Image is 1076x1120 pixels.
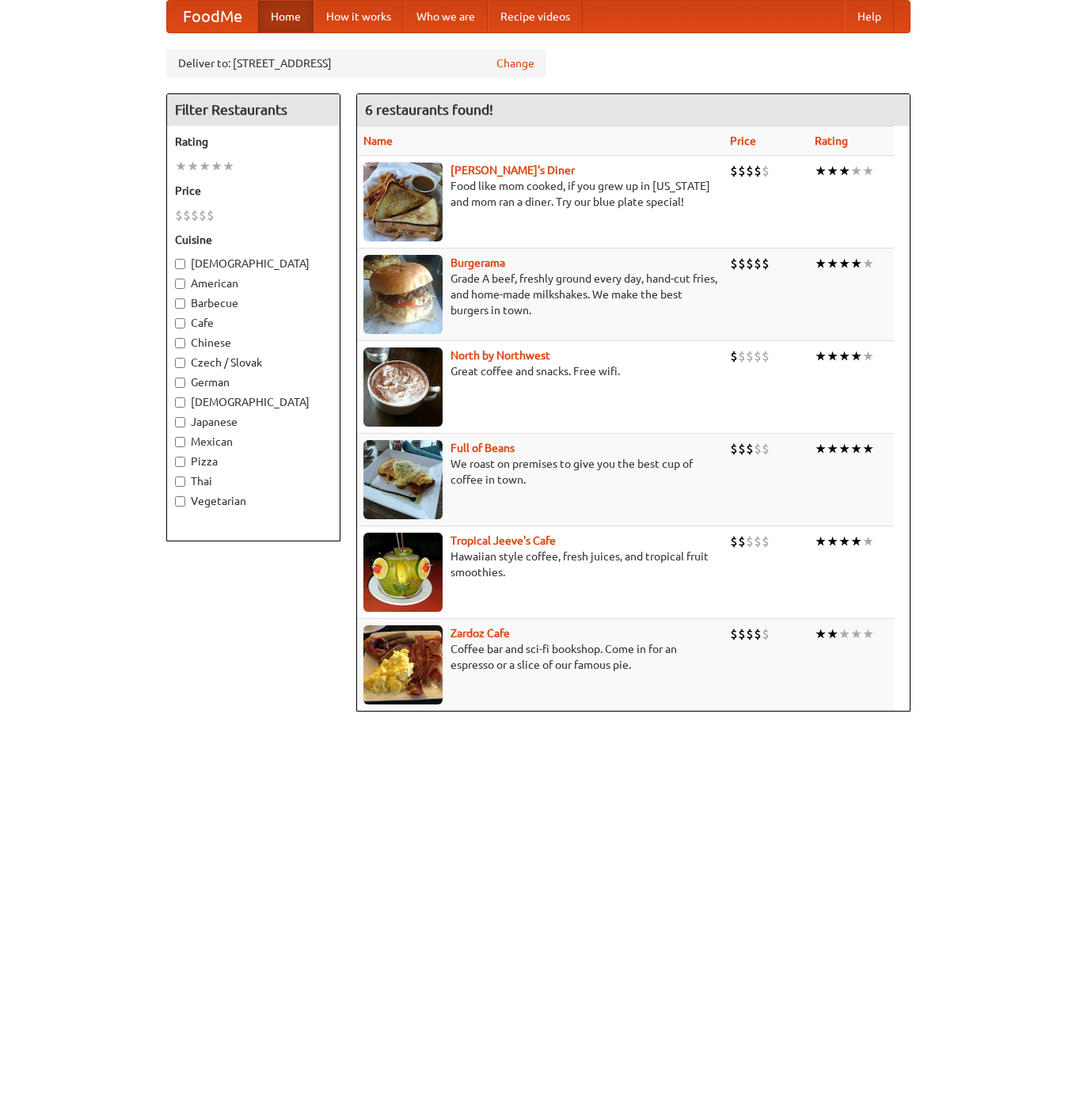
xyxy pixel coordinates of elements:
[827,162,838,180] li: ★
[730,440,738,457] li: $
[175,318,185,328] input: Cafe
[762,347,770,365] li: $
[862,625,874,643] li: ★
[222,158,234,175] li: ★
[850,625,862,643] li: ★
[363,456,717,488] p: We roast on premises to give you the best cup of coffee in town.
[363,347,443,427] img: north.jpg
[862,347,874,365] li: ★
[175,434,332,450] label: Mexican
[730,625,738,643] li: $
[838,625,850,643] li: ★
[175,207,183,224] li: $
[738,162,746,180] li: $
[175,473,332,489] label: Thai
[746,162,754,180] li: $
[845,1,894,32] a: Help
[815,625,827,643] li: ★
[738,255,746,272] li: $
[451,627,510,640] a: Zardoz Cafe
[838,533,850,550] li: ★
[175,232,332,248] h5: Cuisine
[730,255,738,272] li: $
[363,135,393,147] a: Name
[175,358,185,368] input: Czech / Slovak
[175,158,187,175] li: ★
[363,440,443,519] img: beans.jpg
[451,442,515,454] a: Full of Beans
[746,533,754,550] li: $
[488,1,583,32] a: Recipe videos
[815,135,848,147] a: Rating
[175,417,185,427] input: Japanese
[175,134,332,150] h5: Rating
[175,259,185,269] input: [DEMOGRAPHIC_DATA]
[827,347,838,365] li: ★
[363,271,717,318] p: Grade A beef, freshly ground every day, hand-cut fries, and home-made milkshakes. We make the bes...
[451,256,505,269] a: Burgerama
[175,437,185,447] input: Mexican
[175,256,332,271] label: [DEMOGRAPHIC_DATA]
[850,533,862,550] li: ★
[738,347,746,365] li: $
[815,533,827,550] li: ★
[827,255,838,272] li: ★
[363,162,443,241] img: sallys.jpg
[815,255,827,272] li: ★
[166,49,546,78] div: Deliver to: [STREET_ADDRESS]
[175,378,185,388] input: German
[746,440,754,457] li: $
[211,158,222,175] li: ★
[850,162,862,180] li: ★
[363,363,717,379] p: Great coffee and snacks. Free wifi.
[175,414,332,430] label: Japanese
[754,533,762,550] li: $
[363,641,717,673] p: Coffee bar and sci-fi bookshop. Come in for an espresso or a slice of our famous pie.
[838,440,850,457] li: ★
[827,440,838,457] li: ★
[730,162,738,180] li: $
[754,440,762,457] li: $
[175,335,332,351] label: Chinese
[862,440,874,457] li: ★
[827,533,838,550] li: ★
[175,275,332,291] label: American
[862,255,874,272] li: ★
[754,162,762,180] li: $
[815,347,827,365] li: ★
[175,397,185,408] input: [DEMOGRAPHIC_DATA]
[175,315,332,331] label: Cafe
[451,349,550,362] a: North by Northwest
[496,55,534,71] a: Change
[451,164,575,177] a: [PERSON_NAME]'s Diner
[207,207,215,224] li: $
[175,338,185,348] input: Chinese
[850,255,862,272] li: ★
[746,625,754,643] li: $
[730,347,738,365] li: $
[199,207,207,224] li: $
[838,162,850,180] li: ★
[175,295,332,311] label: Barbecue
[363,533,443,612] img: jeeves.jpg
[762,162,770,180] li: $
[738,533,746,550] li: $
[363,625,443,704] img: zardoz.jpg
[258,1,314,32] a: Home
[175,355,332,370] label: Czech / Slovak
[838,255,850,272] li: ★
[762,625,770,643] li: $
[862,162,874,180] li: ★
[762,440,770,457] li: $
[754,625,762,643] li: $
[363,178,717,210] p: Food like mom cooked, if you grew up in [US_STATE] and mom ran a diner. Try our blue plate special!
[175,394,332,410] label: [DEMOGRAPHIC_DATA]
[815,162,827,180] li: ★
[746,347,754,365] li: $
[850,440,862,457] li: ★
[187,158,199,175] li: ★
